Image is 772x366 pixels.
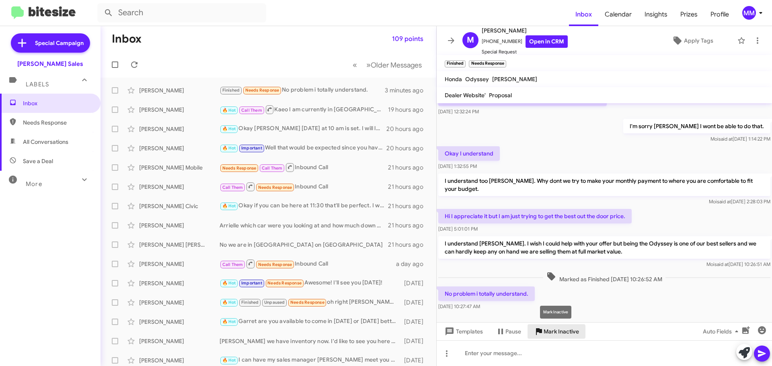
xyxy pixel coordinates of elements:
[220,298,400,307] div: oh right [PERSON_NAME] no i didn't go [DATE] because someone bought the car [DATE] while i was at...
[443,324,483,339] span: Templates
[139,86,220,94] div: [PERSON_NAME]
[465,76,489,83] span: Odyssey
[386,32,430,46] button: 109 points
[220,182,388,192] div: Inbound Call
[139,221,220,229] div: [PERSON_NAME]
[222,166,257,171] span: Needs Response
[139,299,220,307] div: [PERSON_NAME]
[742,6,756,20] div: MM
[710,136,770,142] span: Moi [DATE] 1:14:22 PM
[220,221,388,229] div: Arrielle which car were you looking at and how much down payment do you have?
[598,3,638,26] a: Calendar
[438,209,632,223] p: Hi I appreciate it but I am just trying to get the best out the door price.
[400,356,430,364] div: [DATE]
[703,324,741,339] span: Auto Fields
[258,262,292,267] span: Needs Response
[438,226,478,232] span: [DATE] 5:01:01 PM
[220,259,396,269] div: Inbound Call
[11,33,90,53] a: Special Campaign
[400,279,430,287] div: [DATE]
[139,241,220,249] div: [PERSON_NAME] [PERSON_NAME]
[438,146,500,161] p: Okay I understand
[388,106,430,114] div: 19 hours ago
[23,119,91,127] span: Needs Response
[388,183,430,191] div: 21 hours ago
[222,262,243,267] span: Call Them
[489,92,512,99] span: Proposal
[704,3,735,26] span: Profile
[258,185,292,190] span: Needs Response
[696,324,748,339] button: Auto Fields
[139,106,220,114] div: [PERSON_NAME]
[638,3,674,26] span: Insights
[241,280,262,286] span: Important
[220,241,388,249] div: No we are in [GEOGRAPHIC_DATA] on [GEOGRAPHIC_DATA]
[220,201,388,211] div: Okay if you can be here at 11:30 that'll be perfect. I will let you associate Limu know and he ca...
[139,144,220,152] div: [PERSON_NAME]
[220,162,388,172] div: Inbound Call
[438,303,480,309] span: [DATE] 10:27:47 AM
[264,300,285,305] span: Unpaused
[26,180,42,188] span: More
[220,143,386,153] div: Well that would be expected since you have 27 years experience with them Jolen. Of course as long...
[220,278,400,288] div: Awesome! I'll see you [DATE]!
[392,32,423,46] span: 109 points
[262,166,283,171] span: Call Them
[222,300,236,305] span: 🔥 Hot
[23,157,53,165] span: Save a Deal
[139,183,220,191] div: [PERSON_NAME]
[139,164,220,172] div: [PERSON_NAME] Mobile
[222,126,236,131] span: 🔥 Hot
[717,198,731,204] span: said at
[139,337,220,345] div: [PERSON_NAME]
[482,48,568,56] span: Special Request
[241,145,262,151] span: Important
[388,202,430,210] div: 21 hours ago
[222,358,236,363] span: 🔥 Hot
[674,3,704,26] a: Prizes
[385,86,430,94] div: 3 minutes ago
[388,221,430,229] div: 21 hours ago
[437,324,489,339] button: Templates
[492,76,537,83] span: [PERSON_NAME]
[222,319,236,324] span: 🔥 Hot
[482,26,568,35] span: [PERSON_NAME]
[35,39,84,47] span: Special Campaign
[438,108,479,115] span: [DATE] 12:32:24 PM
[245,88,279,93] span: Needs Response
[290,300,324,305] span: Needs Response
[241,300,259,305] span: Finished
[400,337,430,345] div: [DATE]
[23,99,91,107] span: Inbox
[623,119,770,133] p: I'm sorry [PERSON_NAME] I wont be able to do that.
[220,86,385,95] div: No problem i totally understand.
[396,260,430,268] div: a day ago
[222,280,236,286] span: 🔥 Hot
[26,81,49,88] span: Labels
[526,35,568,48] a: Open in CRM
[489,324,528,339] button: Pause
[400,299,430,307] div: [DATE]
[469,60,506,67] small: Needs Response
[735,6,763,20] button: MM
[706,261,770,267] span: Moi [DATE] 10:26:51 AM
[23,138,68,146] span: All Conversations
[386,125,430,133] div: 20 hours ago
[353,60,357,70] span: «
[445,92,486,99] span: Dealer Website'
[222,145,236,151] span: 🔥 Hot
[348,57,427,73] nav: Page navigation example
[222,185,243,190] span: Call Them
[388,241,430,249] div: 21 hours ago
[139,279,220,287] div: [PERSON_NAME]
[361,57,427,73] button: Next
[139,356,220,364] div: [PERSON_NAME]
[684,33,713,48] span: Apply Tags
[482,35,568,48] span: [PHONE_NUMBER]
[386,144,430,152] div: 20 hours ago
[709,198,770,204] span: Moi [DATE] 2:28:03 PM
[220,124,386,133] div: Okay [PERSON_NAME] [DATE] at 10 am is set. I will let your associate [PERSON_NAME] know you are c...
[222,108,236,113] span: 🔥 Hot
[719,136,733,142] span: said at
